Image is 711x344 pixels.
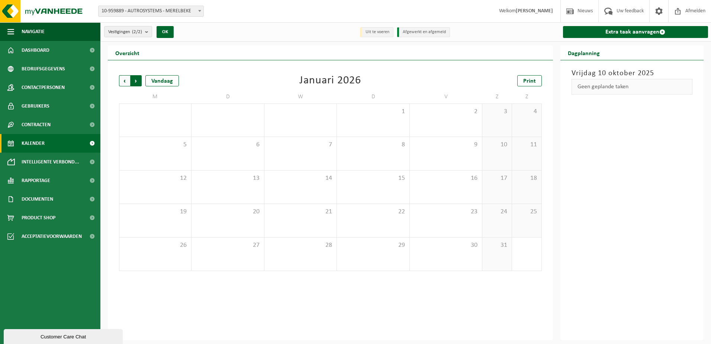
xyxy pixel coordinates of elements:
[341,141,405,149] span: 8
[145,75,179,86] div: Vandaag
[360,27,393,37] li: Uit te voeren
[98,6,204,17] span: 10-959889 - AUTROSYSTEMS - MERELBEKE
[22,115,51,134] span: Contracten
[341,241,405,249] span: 29
[560,45,607,60] h2: Dagplanning
[22,22,45,41] span: Navigatie
[157,26,174,38] button: OK
[512,90,542,103] td: Z
[108,26,142,38] span: Vestigingen
[482,90,512,103] td: Z
[268,208,333,216] span: 21
[104,26,152,37] button: Vestigingen(2/2)
[268,241,333,249] span: 28
[486,208,508,216] span: 24
[119,75,130,86] span: Vorige
[4,328,124,344] iframe: chat widget
[22,97,49,115] span: Gebruikers
[337,90,409,103] td: D
[268,141,333,149] span: 7
[132,29,142,34] count: (2/2)
[22,134,45,153] span: Kalender
[131,75,142,86] span: Volgende
[195,208,260,216] span: 20
[414,208,478,216] span: 23
[572,68,693,79] h3: Vrijdag 10 oktober 2025
[22,78,65,97] span: Contactpersonen
[264,90,337,103] td: W
[123,241,187,249] span: 26
[516,141,538,149] span: 11
[123,141,187,149] span: 5
[516,208,538,216] span: 25
[195,141,260,149] span: 6
[22,41,49,60] span: Dashboard
[195,174,260,182] span: 13
[523,78,536,84] span: Print
[22,227,82,246] span: Acceptatievoorwaarden
[486,141,508,149] span: 10
[341,208,405,216] span: 22
[299,75,361,86] div: Januari 2026
[22,153,79,171] span: Intelligente verbond...
[563,26,708,38] a: Extra taak aanvragen
[486,241,508,249] span: 31
[414,141,478,149] span: 9
[486,174,508,182] span: 17
[22,171,50,190] span: Rapportage
[516,108,538,116] span: 4
[123,174,187,182] span: 12
[517,75,542,86] a: Print
[22,60,65,78] span: Bedrijfsgegevens
[123,208,187,216] span: 19
[414,241,478,249] span: 30
[22,190,53,208] span: Documenten
[108,45,147,60] h2: Overzicht
[516,174,538,182] span: 18
[268,174,333,182] span: 14
[516,8,553,14] strong: [PERSON_NAME]
[486,108,508,116] span: 3
[341,108,405,116] span: 1
[119,90,192,103] td: M
[397,27,450,37] li: Afgewerkt en afgemeld
[341,174,405,182] span: 15
[22,208,55,227] span: Product Shop
[410,90,482,103] td: V
[99,6,203,16] span: 10-959889 - AUTROSYSTEMS - MERELBEKE
[572,79,693,95] div: Geen geplande taken
[195,241,260,249] span: 27
[192,90,264,103] td: D
[414,174,478,182] span: 16
[414,108,478,116] span: 2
